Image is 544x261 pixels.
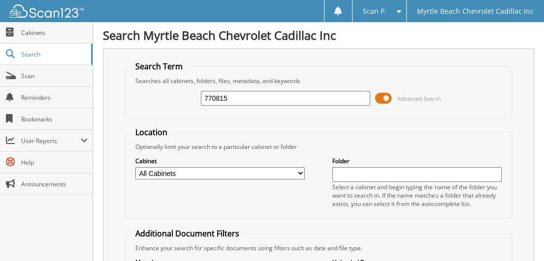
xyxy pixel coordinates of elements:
span: Help [21,158,88,167]
span: User Reports [21,137,81,145]
legend: Location [130,127,172,138]
span: Reminders [21,93,88,102]
label: Cabinet [135,157,305,165]
iframe: Chat Widget [495,214,544,261]
legend: Search Term [130,61,188,72]
legend: Additional Document Filters [130,228,244,239]
img: scan123-logo-white.svg [10,4,84,18]
span: Cabinets [21,29,88,37]
div: Enhance your search for specific documents using filters such as date and file type. [130,244,507,252]
div: Select a cabinet and begin typing the name of the folder you want to search in. If the name match... [332,183,502,208]
span: Myrtle Beach Chevrolet Cadillac Inc [417,8,534,14]
span: Scan [21,72,88,80]
div: Optionally limit your search to a particular cabinet or folder [130,143,507,151]
h1: Search Myrtle Beach Chevrolet Cadillac Inc [103,27,534,43]
span: Search [21,50,86,58]
span: Advanced Search [397,95,441,102]
span: Announcements [21,180,88,188]
div: Searches all cabinets, folders, files, metadata, and keywords [130,77,507,85]
span: Scan P. [363,8,386,14]
span: Bookmarks [21,115,88,123]
label: Folder [332,157,502,165]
